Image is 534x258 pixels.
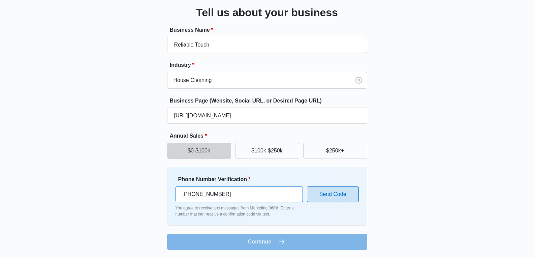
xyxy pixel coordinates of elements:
button: $0-$100k [167,143,231,159]
button: Send Code [307,186,359,202]
p: You agree to receive text messages from Marketing 360®. Enter a number that can receive a confirm... [176,205,303,217]
label: Annual Sales [170,132,370,140]
input: Ex. +1-555-555-5555 [176,186,303,202]
input: e.g. janesplumbing.com [167,108,367,124]
h3: Tell us about your business [196,4,338,21]
label: Phone Number Verification [178,175,306,183]
button: $250k+ [303,143,367,159]
label: Business Name [170,26,370,34]
label: Business Page (Website, Social URL, or Desired Page URL) [170,97,370,105]
button: $100k-$250k [235,143,299,159]
input: e.g. Jane's Plumbing [167,37,367,53]
button: Clear [353,75,364,86]
label: Industry [170,61,370,69]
